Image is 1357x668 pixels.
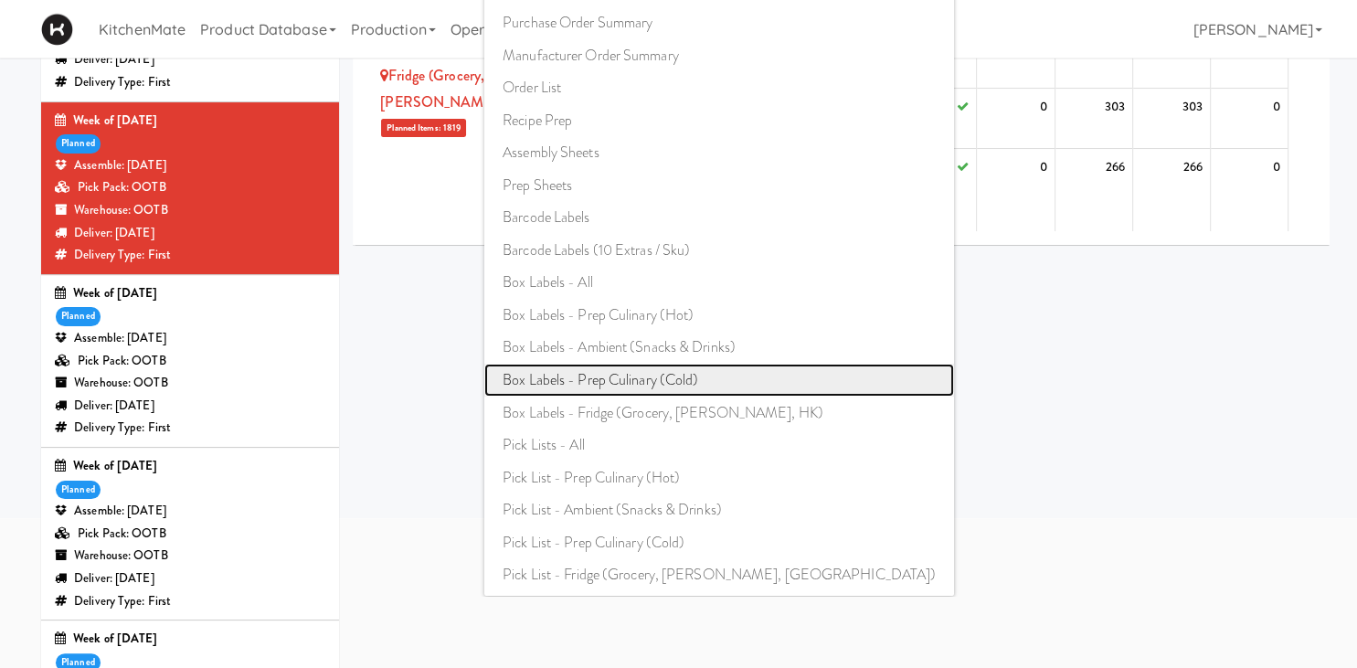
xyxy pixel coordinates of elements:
div: Deliver: [DATE] [55,567,325,590]
td: 0 [977,89,1055,149]
td: 0 [1210,149,1288,231]
div: planned [56,481,101,500]
tr: 6LW-****Pesto Chicken Fettuccine02662660 [638,149,1288,231]
a: Barcode Labels [484,201,954,234]
div: Assemble: [DATE] [55,154,325,177]
a: Box Labels - Prep Culinary (Cold) [484,364,954,397]
a: Barcode Labels (10 Extras / Sku) [484,234,954,267]
a: Box Labels - Ambient (Snacks & Drinks) [484,331,954,364]
a: Box Labels - All [484,266,954,299]
div: Week of [DATE] [55,110,325,133]
span: Planned Items: 1819 [381,119,466,137]
a: Recipe Prep [484,104,954,137]
div: Delivery Type: First [55,417,325,440]
div: Week of [DATE] [55,455,325,478]
a: Pick List - Fridge (Grocery, [PERSON_NAME], [GEOGRAPHIC_DATA]) [484,558,954,591]
td: 303 [1132,89,1210,149]
td: 0 [977,149,1055,231]
a: Pick List - Prep Culinary (Cold) [484,526,954,559]
div: Delivery Type: First [55,244,325,267]
li: Week of [DATE]plannedAssemble: [DATE]Pick Pack: OOTBWarehouse: OOTBDeliver: [DATE]Delivery Type: ... [41,448,339,620]
a: Purchase Order Summary [484,6,954,39]
a: Manufacturer Order Summary [484,39,954,72]
div: Pick Pack: OOTB [55,523,325,546]
a: Pick List - Prep Culinary (Hot) [484,461,954,494]
div: Pick Pack: OOTB [55,350,325,373]
a: Fridge (Grocery, [PERSON_NAME], HK) [380,65,529,113]
div: Warehouse: OOTB [55,545,325,567]
div: Pick Pack: OOTB [55,176,325,199]
li: Fridge (Grocery, [PERSON_NAME], HK)Planned Items: 1819 [366,55,583,146]
a: Assembly Sheets [484,136,954,169]
div: Warehouse: OOTB [55,199,325,222]
div: Assemble: [DATE] [55,327,325,350]
a: Prep Sheets [484,169,954,202]
div: Delivery Type: First [55,590,325,613]
div: planned [56,307,101,326]
a: Order List [484,71,954,104]
td: 0 [1210,89,1288,149]
td: 266 [1055,149,1132,231]
div: Deliver: [DATE] [55,222,325,245]
a: Pick List - Ambient (Snacks & Drinks) [484,493,954,526]
div: Week of [DATE] [55,282,325,305]
div: Deliver: [DATE] [55,395,325,418]
div: planned [56,134,101,154]
div: Week of [DATE] [55,628,325,651]
div: Assemble: [DATE] [55,500,325,523]
img: Micromart [41,14,73,46]
td: 266 [1132,149,1210,231]
a: Box Labels - Prep Culinary (Hot) [484,299,954,332]
li: Week of [DATE]plannedAssemble: [DATE]Pick Pack: OOTBWarehouse: OOTBDeliver: [DATE]Delivery Type: ... [41,102,339,275]
div: Delivery Type: First [55,71,325,94]
td: 303 [1055,89,1132,149]
a: Pick Lists - All [484,429,954,461]
a: Box Labels - Fridge (Grocery, [PERSON_NAME], HK) [484,397,954,429]
li: Week of [DATE]plannedAssemble: [DATE]Pick Pack: OOTBWarehouse: OOTBDeliver: [DATE]Delivery Type: ... [41,275,339,448]
tr: 0AO-****Butter Chicken03033030 [638,89,1288,149]
div: Deliver: [DATE] [55,48,325,71]
div: Warehouse: OOTB [55,372,325,395]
